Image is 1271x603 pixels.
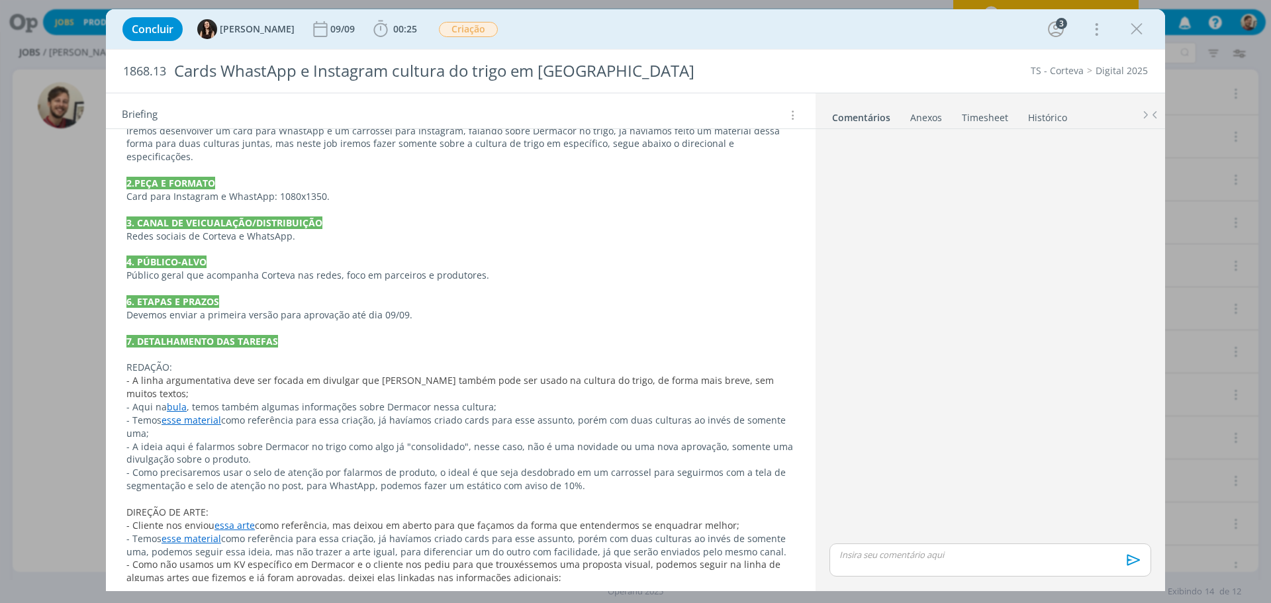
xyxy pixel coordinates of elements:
button: Concluir [122,17,183,41]
div: 09/09 [330,24,357,34]
a: Digital 2025 [1096,64,1148,77]
span: - A linha argumentativa deve ser focada em divulgar que [PERSON_NAME] também pode ser usado na cu... [126,374,777,400]
strong: 4. PÚBLICO-ALVO [126,255,207,268]
p: - A ideia aqui é falarmos sobre Dermacor no trigo como algo já "consolidado", nesse caso, não é u... [126,440,795,467]
a: TS - Corteva [1031,64,1084,77]
a: esse material [162,414,221,426]
p: Card para Instagram e WhastApp: 1080x1350. [126,190,795,203]
a: Timesheet [961,105,1009,124]
span: como referência, mas deixou em aberto para que façamos da forma que entendermos se enquadrar melhor; [255,519,739,532]
span: Criação [439,22,498,37]
button: I[PERSON_NAME] [197,19,295,39]
a: Comentários [831,105,891,124]
div: Anexos [910,111,942,124]
strong: 2.PEÇA E FORMATO [126,177,215,189]
span: - Cliente nos enviou [126,519,214,532]
p: Público geral que acompanha Corteva nas redes, foco em parceiros e produtores. [126,269,795,282]
span: DIREÇÃO DE ARTE: [126,506,209,518]
span: 00:25 [393,23,417,35]
span: como referência para essa criação, já havíamos criado cards para esse assunto, porém com duas cul... [126,532,788,558]
p: - Aqui na , temos também algumas informações sobre Dermacor nessa cultura; [126,400,795,414]
span: 1868.13 [123,64,166,79]
span: Concluir [132,24,173,34]
div: Cards WhastApp e Instagram cultura do trigo em [GEOGRAPHIC_DATA] [169,55,716,87]
div: dialog [106,9,1165,591]
div: 3 [1056,18,1067,29]
strong: 3. CANAL DE VEICUALAÇÃO/DISTRIBUIÇÃO [126,216,322,229]
a: Histórico [1027,105,1068,124]
button: 3 [1045,19,1066,40]
a: essa arte [214,519,255,532]
p: Devemos enviar a primeira versão para aprovação até dia 09/09. [126,308,795,322]
span: [PERSON_NAME] [220,24,295,34]
img: I [197,19,217,39]
p: REDAÇÃO: [126,361,795,374]
span: Briefing [122,107,158,124]
strong: 7. DETALHAMENTO DAS TAREFAS [126,335,278,348]
p: Fomos contatados pelo cliente para desenvolvermos materiais referentes a culturas de inverno, que... [126,98,795,163]
span: - Temos [126,532,162,545]
button: Criação [438,21,498,38]
p: - Temos como referência para essa criação, já havíamos criado cards para esse assunto, porém com ... [126,414,795,440]
a: esse material [162,532,221,545]
p: - Como precisaremos usar o selo de atenção por falarmos de produto, o ideal é que seja desdobrado... [126,466,795,492]
strong: 6. ETAPAS E PRAZOS [126,295,219,308]
p: Redes sociais de Corteva e WhatsApp. [126,230,795,243]
a: bula [167,400,187,413]
span: - Como não usamos um KV específico em Dermacor e o cliente nos pediu para que trouxéssemos uma pr... [126,558,783,584]
button: 00:25 [370,19,420,40]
